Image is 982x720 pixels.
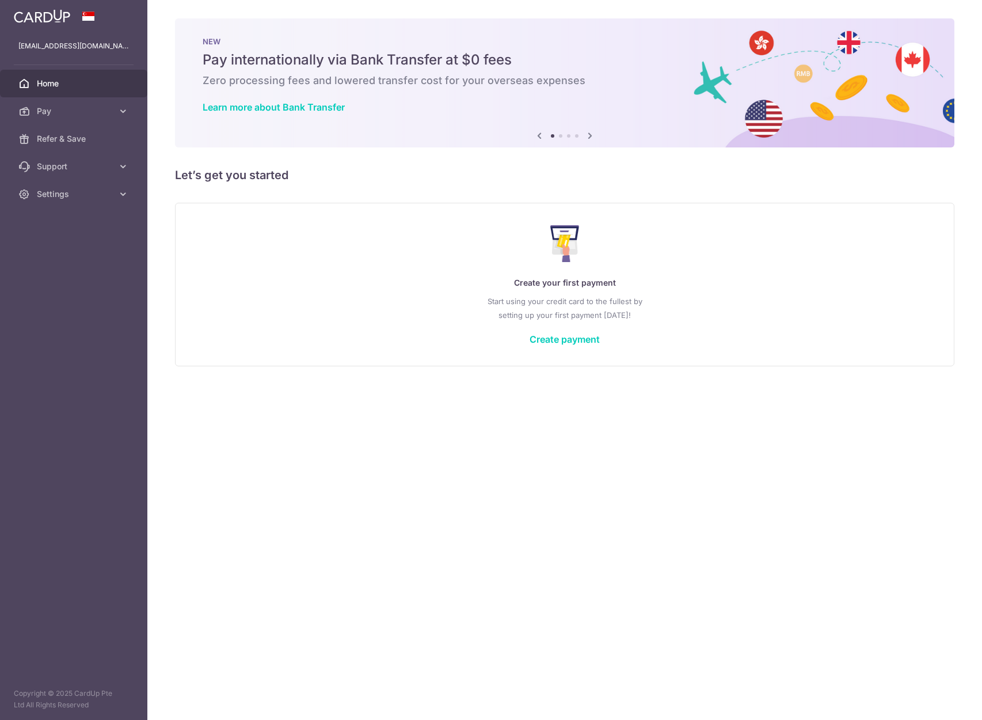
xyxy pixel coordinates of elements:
h5: Let’s get you started [175,166,954,184]
span: Home [37,78,113,89]
span: Refer & Save [37,133,113,145]
span: Support [37,161,113,172]
span: Settings [37,188,113,200]
span: Pay [37,105,113,117]
h5: Pay internationally via Bank Transfer at $0 fees [203,51,927,69]
a: Create payment [530,334,600,345]
img: Make Payment [550,225,580,262]
img: Bank transfer banner [175,18,954,147]
p: [EMAIL_ADDRESS][DOMAIN_NAME] [18,40,129,52]
img: CardUp [14,9,70,23]
p: Create your first payment [199,276,931,290]
p: NEW [203,37,927,46]
p: Start using your credit card to the fullest by setting up your first payment [DATE]! [199,294,931,322]
a: Learn more about Bank Transfer [203,101,345,113]
h6: Zero processing fees and lowered transfer cost for your overseas expenses [203,74,927,88]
